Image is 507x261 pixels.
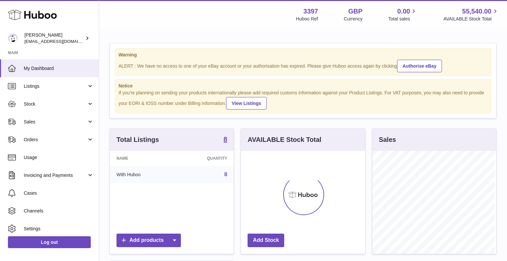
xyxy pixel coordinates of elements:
[24,154,94,161] span: Usage
[24,101,87,107] span: Stock
[24,137,87,143] span: Orders
[223,136,227,143] strong: 8
[388,16,418,22] span: Total sales
[397,7,410,16] span: 0.00
[24,65,94,72] span: My Dashboard
[118,83,488,89] strong: Notice
[248,135,321,144] h3: AVAILABLE Stock Total
[226,97,267,110] a: View Listings
[24,208,94,214] span: Channels
[8,236,91,248] a: Log out
[348,7,362,16] strong: GBP
[110,166,175,183] td: With Huboo
[248,234,284,247] a: Add Stock
[224,172,227,177] a: 8
[24,39,97,44] span: [EMAIL_ADDRESS][DOMAIN_NAME]
[24,190,94,196] span: Cases
[8,33,18,43] img: sales@canchema.com
[24,226,94,232] span: Settings
[24,119,87,125] span: Sales
[110,151,175,166] th: Name
[175,151,234,166] th: Quantity
[379,135,396,144] h3: Sales
[223,136,227,144] a: 8
[397,60,442,72] a: Authorise eBay
[24,172,87,179] span: Invoicing and Payments
[462,7,491,16] span: 55,540.00
[118,59,488,72] div: ALERT : We have no access to one of your eBay account or your authorisation has expired. Please g...
[388,7,418,22] a: 0.00 Total sales
[24,32,84,45] div: [PERSON_NAME]
[296,16,318,22] div: Huboo Ref
[443,16,499,22] span: AVAILABLE Stock Total
[118,90,488,110] div: If you're planning on sending your products internationally please add required customs informati...
[118,52,488,58] strong: Warning
[303,7,318,16] strong: 3397
[443,7,499,22] a: 55,540.00 AVAILABLE Stock Total
[344,16,363,22] div: Currency
[117,135,159,144] h3: Total Listings
[24,83,87,89] span: Listings
[117,234,181,247] a: Add products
